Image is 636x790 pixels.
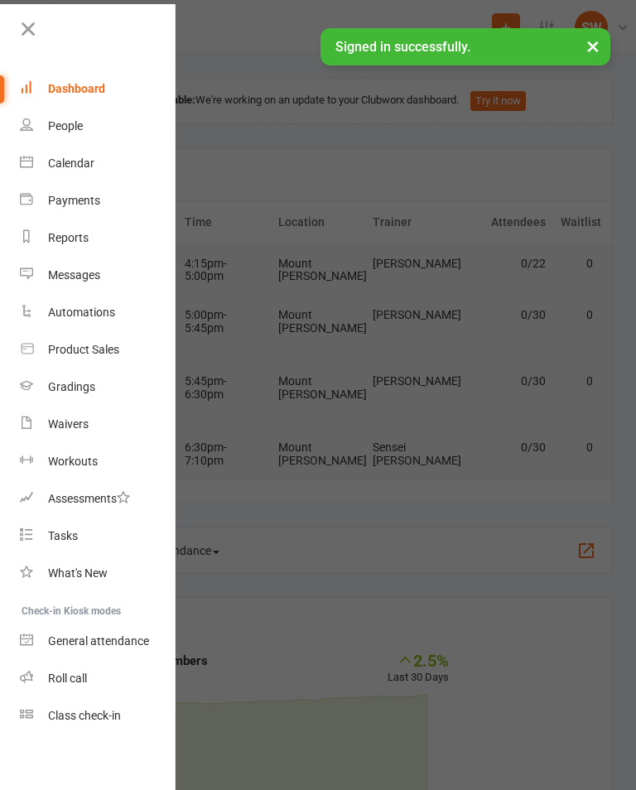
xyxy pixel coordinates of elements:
[48,231,89,244] div: Reports
[20,518,176,555] a: Tasks
[48,492,130,505] div: Assessments
[48,82,105,95] div: Dashboard
[48,529,78,542] div: Tasks
[20,406,176,443] a: Waivers
[48,306,115,319] div: Automations
[20,369,176,406] a: Gradings
[48,417,89,431] div: Waivers
[48,119,83,132] div: People
[20,443,176,480] a: Workouts
[20,182,176,219] a: Payments
[578,28,608,64] button: ×
[20,294,176,331] a: Automations
[20,660,176,697] a: Roll call
[20,257,176,294] a: Messages
[20,480,176,518] a: Assessments
[20,623,176,660] a: General attendance kiosk mode
[20,108,176,145] a: People
[20,70,176,108] a: Dashboard
[48,634,149,648] div: General attendance
[48,455,98,468] div: Workouts
[48,672,87,685] div: Roll call
[48,194,100,207] div: Payments
[48,157,94,170] div: Calendar
[48,380,95,393] div: Gradings
[48,566,108,580] div: What's New
[48,709,121,722] div: Class check-in
[48,268,100,282] div: Messages
[20,331,176,369] a: Product Sales
[20,219,176,257] a: Reports
[20,555,176,592] a: What's New
[335,39,470,55] span: Signed in successfully.
[20,697,176,735] a: Class kiosk mode
[48,343,119,356] div: Product Sales
[20,145,176,182] a: Calendar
